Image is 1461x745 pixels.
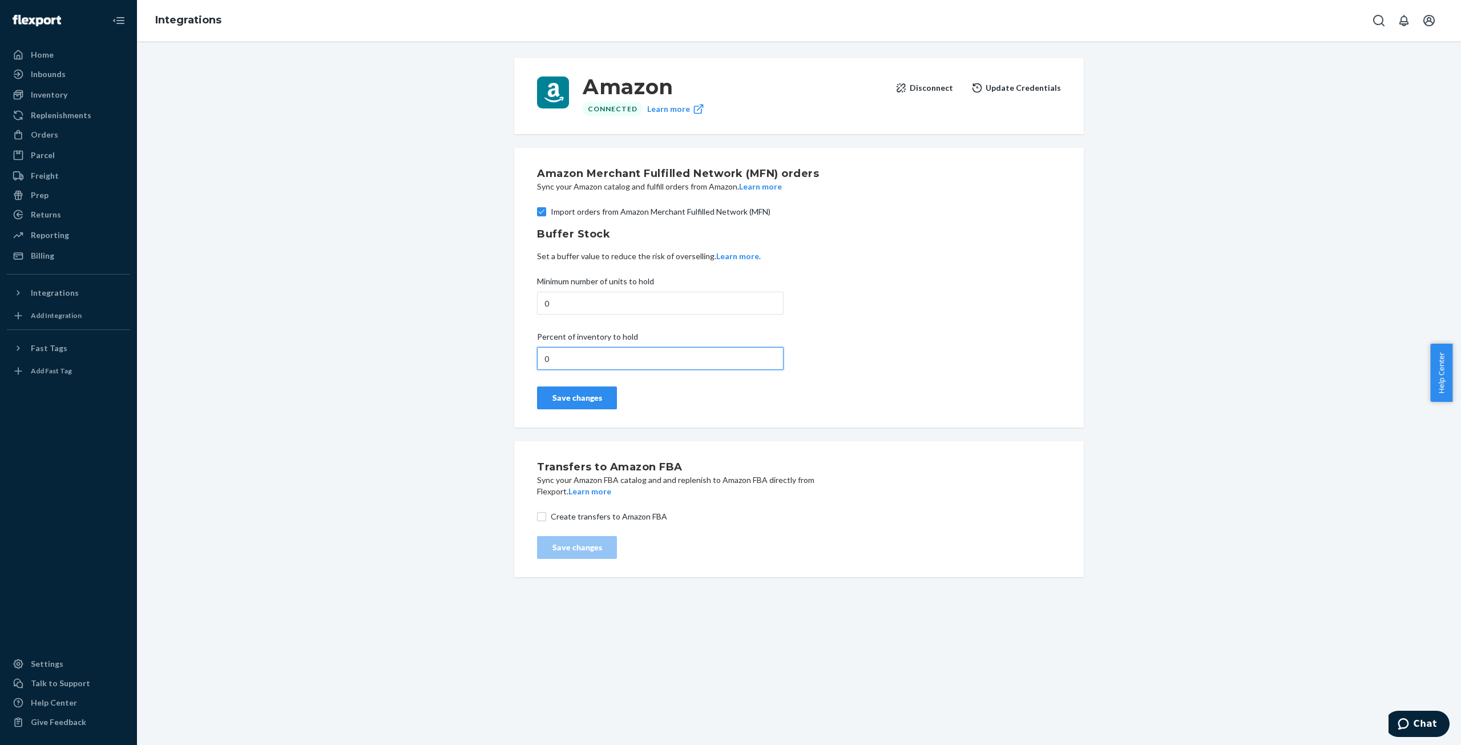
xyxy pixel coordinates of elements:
a: Returns [7,206,130,224]
span: Create transfers to Amazon FBA [551,511,1061,522]
a: Learn more [647,102,704,116]
button: Disconnect [895,76,953,99]
div: Billing [31,250,54,261]
div: Orders [31,129,58,140]
span: Percent of inventory to hold [537,331,638,347]
a: Settings [7,655,130,673]
div: Returns [31,209,61,220]
div: Save changes [547,392,607,404]
a: Inventory [7,86,130,104]
div: Parcel [31,150,55,161]
p: Sync your Amazon catalog and fulfill orders from Amazon. [537,181,825,192]
h2: Transfers to Amazon FBA [537,460,825,474]
h2: Buffer Stock [537,227,1061,241]
div: Inbounds [31,69,66,80]
button: Update Credentials [971,76,1061,99]
a: Parcel [7,146,130,164]
a: Home [7,46,130,64]
a: Replenishments [7,106,130,124]
a: Orders [7,126,130,144]
div: Add Fast Tag [31,366,72,376]
div: Home [31,49,54,61]
a: Prep [7,186,130,204]
a: Reporting [7,226,130,244]
button: Open account menu [1418,9,1440,32]
button: Learn more [739,181,782,192]
div: Reporting [31,229,69,241]
span: Minimum number of units to hold [537,276,654,292]
div: Fast Tags [31,343,67,354]
h2: Amazon Merchant Fulfilled Network (MFN) orders [537,166,825,181]
a: Help Center [7,694,130,712]
a: Billing [7,247,130,265]
a: Inbounds [7,65,130,83]
div: Prep [31,190,49,201]
p: Set a buffer value to reduce the risk of overselling. . [537,251,1061,262]
button: Open Search Box [1367,9,1390,32]
div: Freight [31,170,59,182]
button: Learn more [716,251,759,262]
input: Percent of inventory to hold [537,347,784,370]
button: Fast Tags [7,339,130,357]
img: Flexport logo [13,15,61,26]
button: Save changes [537,536,617,559]
div: Settings [31,658,63,670]
a: Integrations [155,14,221,26]
span: Import orders from Amazon Merchant Fulfilled Network (MFN) [551,206,1061,218]
div: Help Center [31,697,77,708]
button: Give Feedback [7,713,130,731]
button: Open notifications [1393,9,1415,32]
h3: Amazon [583,76,886,97]
button: Save changes [537,386,617,409]
button: Learn more [568,486,611,497]
button: Close Navigation [107,9,130,32]
p: Sync your Amazon FBA catalog and and replenish to Amazon FBA directly from Flexport. [537,474,825,497]
div: Add Integration [31,311,82,320]
button: Talk to Support [7,674,130,692]
div: Connected [583,102,643,116]
div: Replenishments [31,110,91,121]
a: Add Integration [7,307,130,325]
div: Save changes [547,542,607,553]
a: Add Fast Tag [7,362,130,380]
button: Integrations [7,284,130,302]
iframe: Opens a widget where you can chat to one of our agents [1389,711,1450,739]
div: Inventory [31,89,67,100]
div: Talk to Support [31,678,90,689]
a: Freight [7,167,130,185]
div: Integrations [31,287,79,299]
input: Minimum number of units to hold [537,292,784,315]
input: Import orders from Amazon Merchant Fulfilled Network (MFN) [537,207,546,216]
input: Create transfers to Amazon FBA [537,512,546,521]
ol: breadcrumbs [146,4,231,37]
button: Help Center [1430,344,1452,402]
div: Give Feedback [31,716,86,728]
